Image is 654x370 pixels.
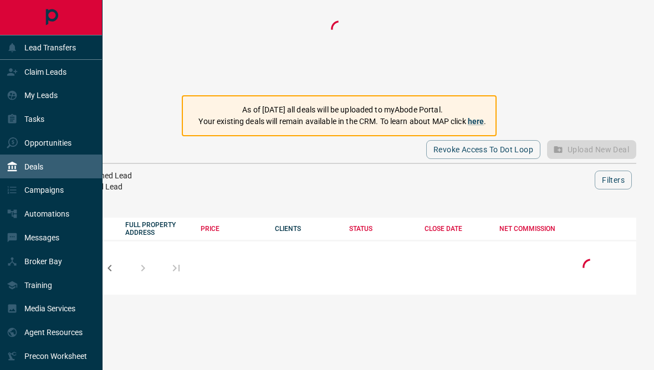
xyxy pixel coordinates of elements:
button: Filters [595,171,632,189]
button: Revoke Access to Dot Loop [426,140,540,159]
div: Loading [328,18,350,84]
div: Loading [580,256,602,280]
p: As of [DATE] all deals will be uploaded to myAbode Portal. [198,104,486,116]
div: FULL PROPERTY ADDRESS [125,221,190,237]
div: NET COMMISSION [499,225,568,233]
div: STATUS [349,225,413,233]
div: PRICE [201,225,264,233]
a: here [468,117,484,126]
div: CLIENTS [275,225,338,233]
div: CLOSE DATE [425,225,488,233]
p: Your existing deals will remain available in the CRM. To learn about MAP click . [198,116,486,127]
